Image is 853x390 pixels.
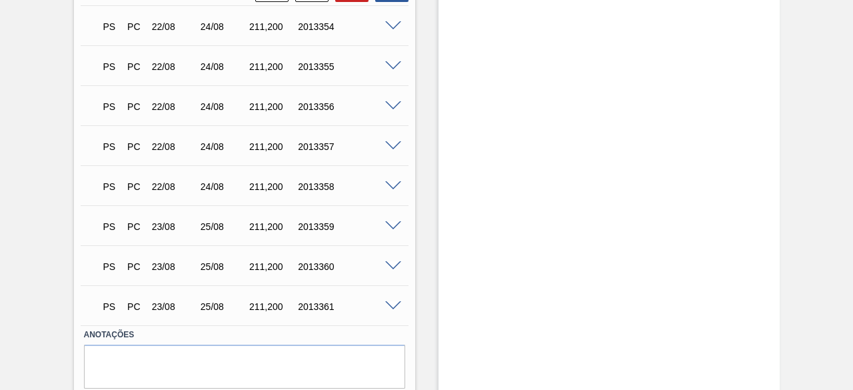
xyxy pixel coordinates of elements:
[100,172,123,201] div: Aguardando PC SAP
[103,61,120,72] p: PS
[197,101,250,112] div: 24/08/2025
[197,141,250,152] div: 24/08/2025
[295,141,347,152] div: 2013357
[246,181,299,192] div: 211,200
[100,12,123,41] div: Aguardando PC SAP
[100,212,123,241] div: Aguardando PC SAP
[197,301,250,312] div: 25/08/2025
[246,261,299,272] div: 211,200
[100,252,123,281] div: Aguardando PC SAP
[103,301,120,312] p: PS
[295,61,347,72] div: 2013355
[84,325,405,345] label: Anotações
[295,101,347,112] div: 2013356
[100,132,123,161] div: Aguardando PC SAP
[124,221,147,232] div: Pedido de Compra
[295,21,347,32] div: 2013354
[246,101,299,112] div: 211,200
[149,21,201,32] div: 22/08/2025
[124,181,147,192] div: Pedido de Compra
[295,301,347,312] div: 2013361
[149,221,201,232] div: 23/08/2025
[197,181,250,192] div: 24/08/2025
[100,92,123,121] div: Aguardando PC SAP
[100,292,123,321] div: Aguardando PC SAP
[149,141,201,152] div: 22/08/2025
[124,61,147,72] div: Pedido de Compra
[124,301,147,312] div: Pedido de Compra
[124,141,147,152] div: Pedido de Compra
[103,101,120,112] p: PS
[197,221,250,232] div: 25/08/2025
[103,221,120,232] p: PS
[295,221,347,232] div: 2013359
[197,21,250,32] div: 24/08/2025
[197,61,250,72] div: 24/08/2025
[197,261,250,272] div: 25/08/2025
[246,21,299,32] div: 211,200
[103,21,120,32] p: PS
[295,261,347,272] div: 2013360
[295,181,347,192] div: 2013358
[149,61,201,72] div: 22/08/2025
[149,181,201,192] div: 22/08/2025
[149,261,201,272] div: 23/08/2025
[103,141,120,152] p: PS
[124,261,147,272] div: Pedido de Compra
[246,141,299,152] div: 211,200
[246,301,299,312] div: 211,200
[103,181,120,192] p: PS
[124,21,147,32] div: Pedido de Compra
[124,101,147,112] div: Pedido de Compra
[103,261,120,272] p: PS
[149,101,201,112] div: 22/08/2025
[100,52,123,81] div: Aguardando PC SAP
[246,221,299,232] div: 211,200
[149,301,201,312] div: 23/08/2025
[246,61,299,72] div: 211,200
